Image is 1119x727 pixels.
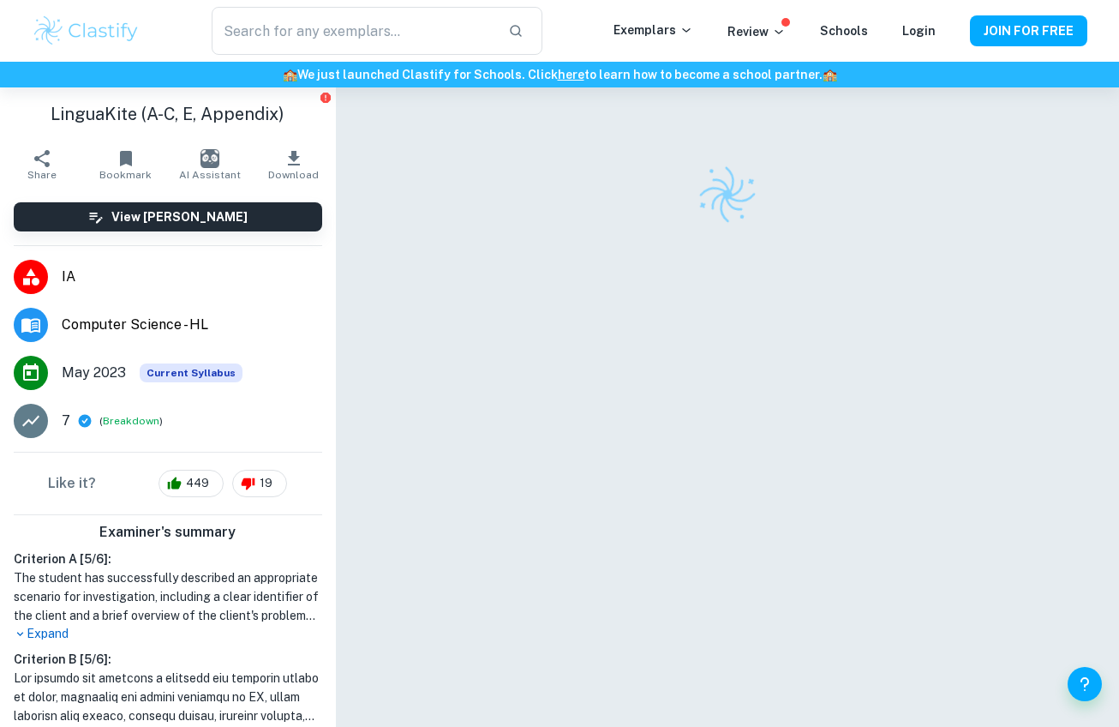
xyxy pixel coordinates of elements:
span: AI Assistant [179,169,241,181]
button: View [PERSON_NAME] [14,202,322,231]
h6: Criterion B [ 5 / 6 ]: [14,650,322,669]
span: IA [62,267,322,287]
div: 19 [232,470,287,497]
span: Computer Science - HL [62,315,322,335]
button: Report issue [320,91,332,104]
h1: The student has successfully described an appropriate scenario for investigation, including a cle... [14,568,322,625]
p: Review [727,22,786,41]
img: AI Assistant [200,149,219,168]
button: AI Assistant [168,141,252,189]
a: Schools [820,24,868,38]
span: Bookmark [99,169,152,181]
h1: LinguaKite (A-C, E, Appendix) [14,101,322,127]
p: 7 [62,411,70,431]
span: 19 [250,475,282,492]
h6: We just launched Clastify for Schools. Click to learn how to become a school partner. [3,65,1116,84]
p: Exemplars [613,21,693,39]
button: Bookmark [84,141,168,189]
span: Current Syllabus [140,363,242,382]
h6: Like it? [48,473,96,494]
span: 🏫 [283,68,297,81]
div: 449 [159,470,224,497]
button: Breakdown [103,413,159,429]
img: Clastify logo [32,14,141,48]
h6: Examiner's summary [7,522,329,543]
button: Help and Feedback [1068,667,1102,701]
span: Share [27,169,57,181]
button: Download [252,141,336,189]
img: Clastify logo [691,158,763,231]
h6: Criterion A [ 5 / 6 ]: [14,550,322,568]
span: May 2023 [62,363,126,383]
p: Expand [14,625,322,643]
span: 449 [177,475,218,492]
button: JOIN FOR FREE [970,15,1087,46]
span: 🏫 [823,68,837,81]
input: Search for any exemplars... [212,7,494,55]
a: here [558,68,584,81]
span: Download [268,169,319,181]
div: This exemplar is based on the current syllabus. Feel free to refer to it for inspiration/ideas wh... [140,363,242,382]
a: Login [902,24,936,38]
h1: Lor ipsumdo sit ametcons a elitsedd eiu temporin utlabo et dolor, magnaaliq eni admini veniamqu n... [14,669,322,725]
h6: View [PERSON_NAME] [111,207,248,226]
span: ( ) [99,413,163,430]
